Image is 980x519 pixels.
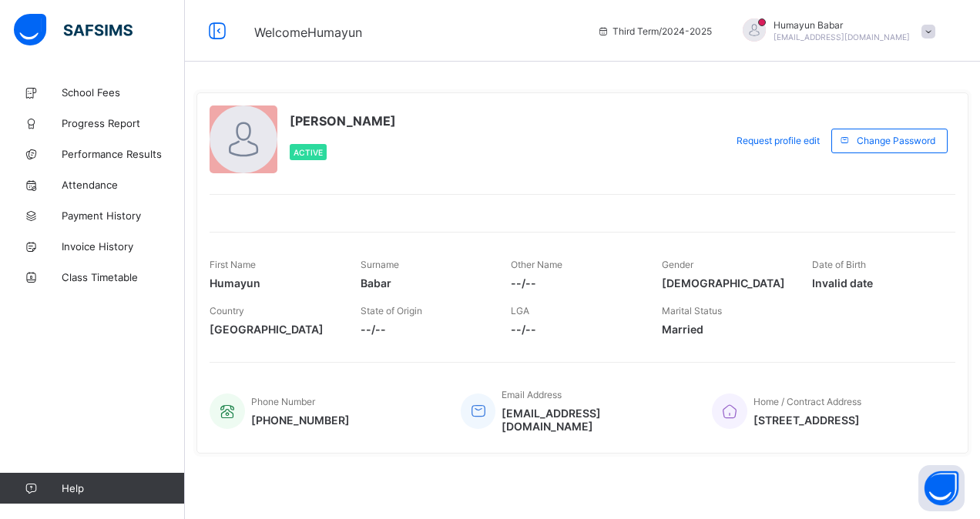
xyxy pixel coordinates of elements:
[361,276,488,290] span: Babar
[774,19,910,31] span: Humayun Babar
[361,305,422,316] span: State of Origin
[294,148,323,157] span: Active
[662,323,790,336] span: Married
[62,209,185,222] span: Payment History
[210,323,337,336] span: [GEOGRAPHIC_DATA]
[62,240,185,253] span: Invoice History
[511,276,639,290] span: --/--
[597,25,712,37] span: session/term information
[753,396,861,407] span: Home / Contract Address
[662,276,790,290] span: [DEMOGRAPHIC_DATA]
[62,117,185,129] span: Progress Report
[812,276,940,290] span: Invalid date
[753,414,861,427] span: [STREET_ADDRESS]
[918,465,965,511] button: Open asap
[502,407,689,433] span: [EMAIL_ADDRESS][DOMAIN_NAME]
[210,276,337,290] span: Humayun
[857,135,935,146] span: Change Password
[812,259,866,270] span: Date of Birth
[62,86,185,99] span: School Fees
[361,323,488,336] span: --/--
[662,305,722,316] span: Marital Status
[251,396,315,407] span: Phone Number
[210,259,256,270] span: First Name
[727,18,943,44] div: HumayunBabar
[290,113,396,129] span: [PERSON_NAME]
[511,323,639,336] span: --/--
[14,14,133,46] img: safsims
[251,414,350,427] span: [PHONE_NUMBER]
[210,305,244,316] span: Country
[254,25,362,40] span: Welcome Humayun
[361,259,399,270] span: Surname
[511,305,529,316] span: LGA
[511,259,562,270] span: Other Name
[737,135,820,146] span: Request profile edit
[62,271,185,283] span: Class Timetable
[774,32,910,42] span: [EMAIL_ADDRESS][DOMAIN_NAME]
[62,148,185,160] span: Performance Results
[662,259,693,270] span: Gender
[62,482,184,494] span: Help
[502,389,562,400] span: Email Address
[62,179,185,191] span: Attendance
